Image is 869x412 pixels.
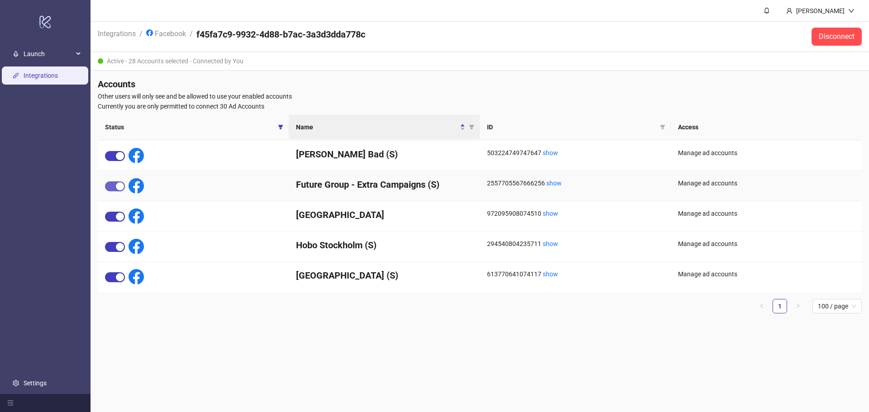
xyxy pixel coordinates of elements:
th: Name [289,115,480,140]
span: right [795,303,801,308]
div: Manage ad accounts [678,148,855,158]
span: bell [764,7,770,14]
li: / [139,28,143,45]
div: 503224749747647 [487,148,664,158]
span: Name [296,122,458,132]
div: Manage ad accounts [678,178,855,188]
span: filter [467,120,476,134]
span: rocket [13,51,19,57]
span: menu-fold [7,400,14,406]
span: filter [278,124,283,130]
h4: [GEOGRAPHIC_DATA] [296,208,473,221]
div: 972095908074510 [487,208,664,218]
span: down [848,8,855,14]
li: / [190,28,193,45]
div: Page Size [812,299,862,313]
h4: Future Group - Extra Campaigns (S) [296,178,473,191]
a: Integrations [24,72,58,79]
h4: [PERSON_NAME] Bad (S) [296,148,473,161]
span: user [786,8,793,14]
span: Other users will only see and be allowed to use your enabled accounts [98,91,862,101]
span: filter [658,120,667,134]
a: show [543,270,558,278]
a: show [546,180,562,187]
button: right [791,299,805,313]
span: Launch [24,45,73,63]
th: Access [671,115,862,140]
h4: Accounts [98,78,862,90]
h4: [GEOGRAPHIC_DATA] (S) [296,269,473,282]
li: 1 [773,299,787,313]
a: show [543,210,558,217]
span: left [759,303,764,308]
a: show [543,149,558,156]
h4: Hobo Stockholm (S) [296,239,473,251]
div: Manage ad accounts [678,239,855,249]
span: ID [487,122,656,132]
div: 2557705567666256 [487,178,664,188]
span: 100 / page [818,299,856,313]
div: Manage ad accounts [678,269,855,279]
span: Disconnect [819,33,855,41]
span: filter [276,120,285,134]
span: filter [469,124,474,130]
a: Settings [24,379,47,387]
span: filter [660,124,665,130]
a: Integrations [96,28,138,38]
div: 613770641074117 [487,269,664,279]
a: show [543,240,558,247]
h4: f45fa7c9-9932-4d88-b7ac-3a3d3dda778c [196,28,365,41]
li: Previous Page [754,299,769,313]
li: Next Page [791,299,805,313]
div: Manage ad accounts [678,208,855,218]
span: Status [105,122,274,132]
a: Facebook [144,28,188,38]
div: Active - 28 Accounts selected - Connected by You [91,52,869,71]
button: left [754,299,769,313]
span: Currently you are only permitted to connect 30 Ad Accounts [98,101,862,111]
div: [PERSON_NAME] [793,6,848,16]
button: Disconnect [812,28,862,46]
a: 1 [773,299,787,313]
div: 294540804235711 [487,239,664,249]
